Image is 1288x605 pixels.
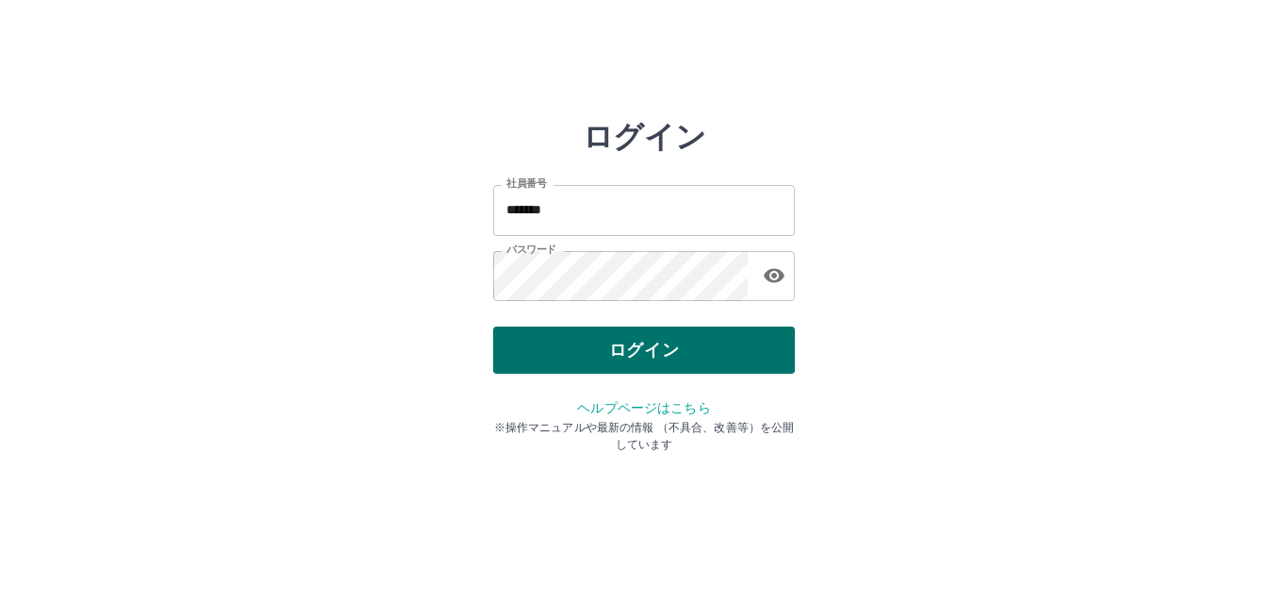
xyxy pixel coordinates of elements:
[506,243,556,257] label: パスワード
[506,176,546,191] label: 社員番号
[493,327,795,374] button: ログイン
[493,419,795,453] p: ※操作マニュアルや最新の情報 （不具合、改善等）を公開しています
[577,400,710,415] a: ヘルプページはこちら
[583,119,706,155] h2: ログイン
